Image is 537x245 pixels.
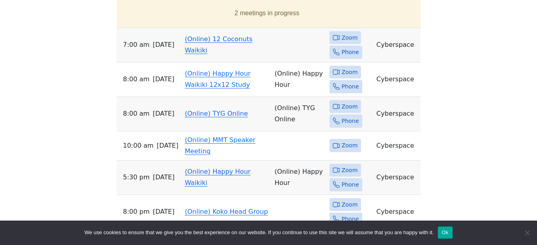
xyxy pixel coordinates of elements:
[373,28,420,62] td: Cyberspace
[185,35,252,54] a: (Online) 12 Coconuts Waikiki
[84,229,433,237] span: We use cookies to ensure that we give you the best experience on our website. If you continue to ...
[185,70,250,88] a: (Online) Happy Hour Waikiki 12x12 Study
[373,131,420,161] td: Cyberspace
[341,67,357,77] span: Zoom
[341,214,359,224] span: Phone
[271,161,326,195] td: (Online) Happy Hour
[123,74,150,85] span: 8:00 AM
[185,168,250,187] a: (Online) Happy Hour Waikiki
[123,206,150,217] span: 8:00 PM
[153,172,174,183] span: [DATE]
[153,108,174,119] span: [DATE]
[153,74,174,85] span: [DATE]
[157,140,178,151] span: [DATE]
[373,97,420,131] td: Cyberspace
[341,33,357,43] span: Zoom
[341,82,359,92] span: Phone
[341,102,357,112] span: Zoom
[341,165,357,175] span: Zoom
[373,195,420,229] td: Cyberspace
[523,229,531,237] span: No
[153,206,174,217] span: [DATE]
[120,2,414,24] button: 2 meetings in progress
[438,227,453,239] button: Ok
[341,116,359,126] span: Phone
[341,47,359,57] span: Phone
[123,108,150,119] span: 8:00 AM
[123,172,150,183] span: 5:30 PM
[185,136,256,155] a: (Online) MMT Speaker Meeting
[123,140,154,151] span: 10:00 AM
[185,110,248,117] a: (Online) TYG Online
[373,62,420,97] td: Cyberspace
[271,62,326,97] td: (Online) Happy Hour
[123,39,150,50] span: 7:00 AM
[153,39,174,50] span: [DATE]
[271,97,326,131] td: (Online) TYG Online
[185,208,268,215] a: (Online) Koko Head Group
[373,161,420,195] td: Cyberspace
[341,141,357,151] span: Zoom
[341,180,359,190] span: Phone
[341,200,357,210] span: Zoom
